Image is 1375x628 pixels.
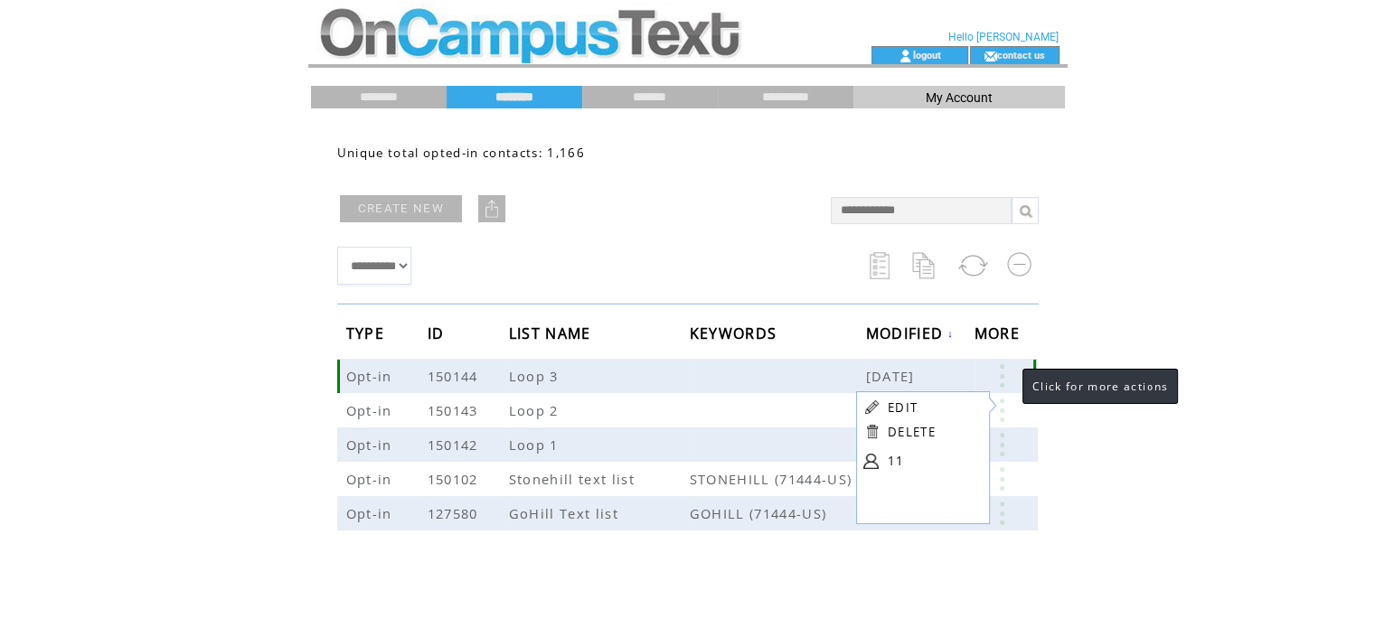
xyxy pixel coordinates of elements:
img: upload.png [483,200,501,218]
a: LIST NAME [509,327,596,338]
span: Loop 2 [509,401,563,419]
span: MORE [975,319,1024,352]
a: CREATE NEW [340,195,462,222]
span: [DATE] [866,367,919,385]
a: MODIFIED↓ [866,328,955,339]
span: Loop 3 [509,367,563,385]
span: 127580 [428,504,483,522]
a: ID [428,327,449,338]
span: Loop 1 [509,436,563,454]
a: 11 [888,447,978,474]
span: MODIFIED [866,319,948,352]
img: contact_us_icon.gif [984,49,997,63]
span: 150102 [428,470,483,488]
span: Opt-in [346,470,397,488]
a: logout [912,49,940,61]
span: GoHill Text list [509,504,623,522]
a: contact us [997,49,1045,61]
span: Opt-in [346,367,397,385]
span: KEYWORDS [690,319,782,352]
a: EDIT [888,399,918,416]
span: 150144 [428,367,483,385]
span: TYPE [346,319,389,352]
span: Click for more actions [1032,379,1168,394]
span: STONEHILL (71444-US) [690,470,866,488]
span: Opt-in [346,401,397,419]
span: 150143 [428,401,483,419]
span: GOHILL (71444-US) [690,504,866,522]
span: Opt-in [346,436,397,454]
span: 150142 [428,436,483,454]
span: Unique total opted-in contacts: 1,166 [337,145,585,161]
span: Opt-in [346,504,397,522]
span: Hello [PERSON_NAME] [948,31,1059,43]
span: ID [428,319,449,352]
span: My Account [926,90,993,105]
span: Stonehill text list [509,470,639,488]
a: TYPE [346,327,389,338]
a: KEYWORDS [690,327,782,338]
span: LIST NAME [509,319,596,352]
img: account_icon.gif [899,49,912,63]
a: DELETE [888,424,936,440]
